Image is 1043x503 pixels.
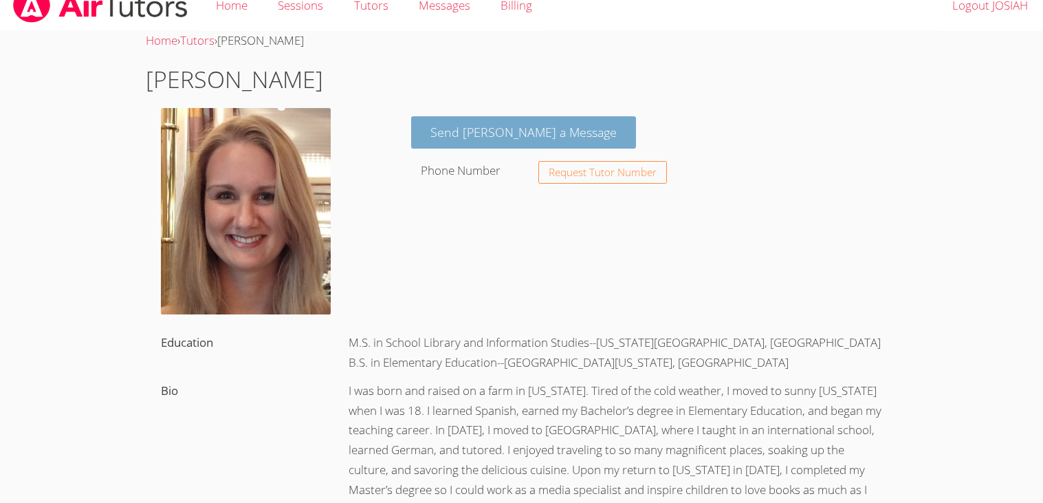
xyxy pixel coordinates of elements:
label: Phone Number [421,162,501,178]
a: Tutors [180,32,215,48]
label: Bio [161,383,178,398]
div: › › [146,31,897,51]
img: avatar.png [161,108,331,314]
a: Send [PERSON_NAME] a Message [411,116,636,149]
h1: [PERSON_NAME] [146,62,897,97]
span: Request Tutor Number [549,167,657,178]
button: Request Tutor Number [538,161,667,184]
label: Education [161,334,213,350]
a: Home [146,32,177,48]
div: M.S. in School Library and Information Studies--[US_STATE][GEOGRAPHIC_DATA], [GEOGRAPHIC_DATA] B.... [333,329,897,377]
span: [PERSON_NAME] [217,32,304,48]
